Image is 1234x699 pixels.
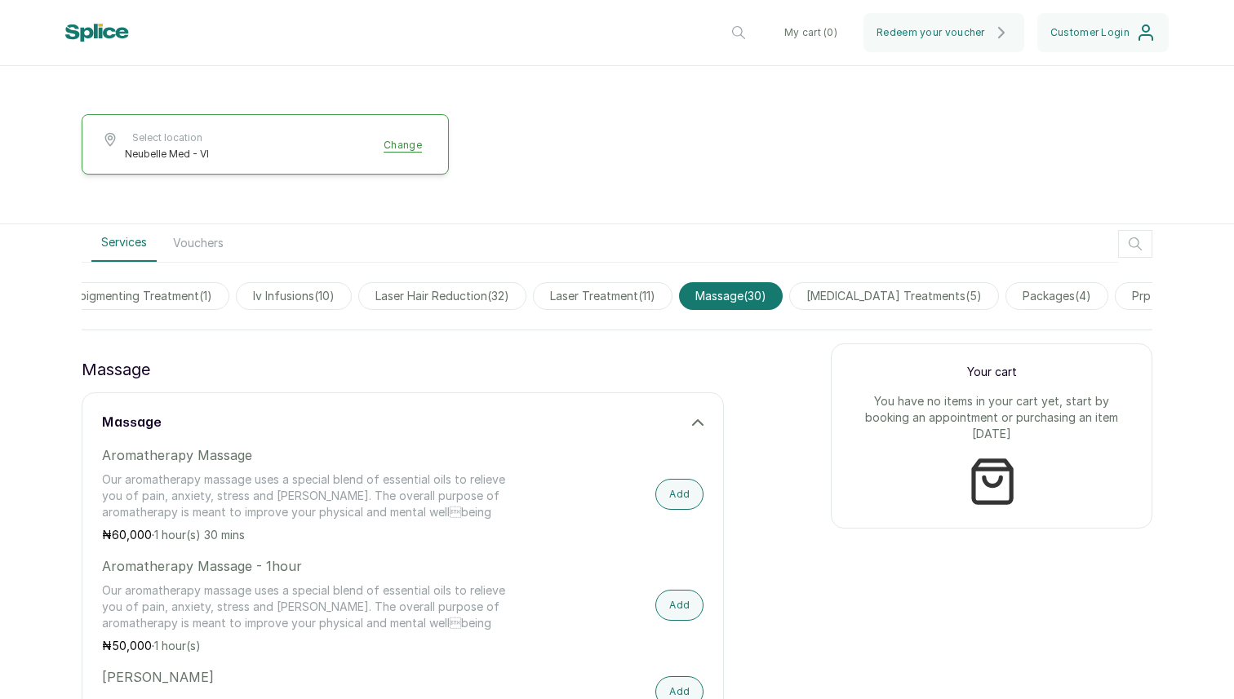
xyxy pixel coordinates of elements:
span: laser treatment(11) [533,282,672,310]
p: ₦ · [102,527,523,543]
span: 1 hour(s) [154,639,201,653]
p: [PERSON_NAME] [102,667,523,687]
span: 60,000 [112,528,152,542]
p: Aromatherapy Massage - 1hour [102,556,523,576]
button: Redeem your voucher [863,13,1024,52]
button: Add [655,479,704,510]
span: packages(4) [1005,282,1108,310]
p: ₦ · [102,638,523,654]
p: Our aromatherapy massage uses a special blend of essential oils to relieve you of pain, anxiety, ... [102,582,523,631]
span: 1 hour(s) 30 mins [154,528,245,542]
span: [MEDICAL_DATA] treatments(5) [789,282,999,310]
span: 50,000 [112,639,152,653]
button: Customer Login [1037,13,1169,52]
p: Aromatherapy Massage [102,445,523,465]
button: Vouchers [163,224,233,262]
button: Select locationNeubelle Med - VIChange [102,131,428,161]
button: My cart (0) [771,13,850,52]
span: Neubelle Med - VI [125,148,209,161]
span: Select location [125,131,209,144]
p: massage [82,356,150,383]
span: massage(30) [679,282,783,310]
button: Services [91,224,157,262]
span: Customer Login [1050,26,1130,39]
span: Redeem your voucher [877,26,985,39]
button: Add [655,590,704,621]
h3: massage [102,413,161,432]
span: laser hair reduction(32) [358,282,526,310]
p: You have no items in your cart yet, start by booking an appointment or purchasing an item [DATE] [851,393,1132,442]
span: iv infusions(10) [236,282,352,310]
p: Our aromatherapy massage uses a special blend of essential oils to relieve you of pain, anxiety, ... [102,471,523,520]
p: Your cart [851,364,1132,380]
